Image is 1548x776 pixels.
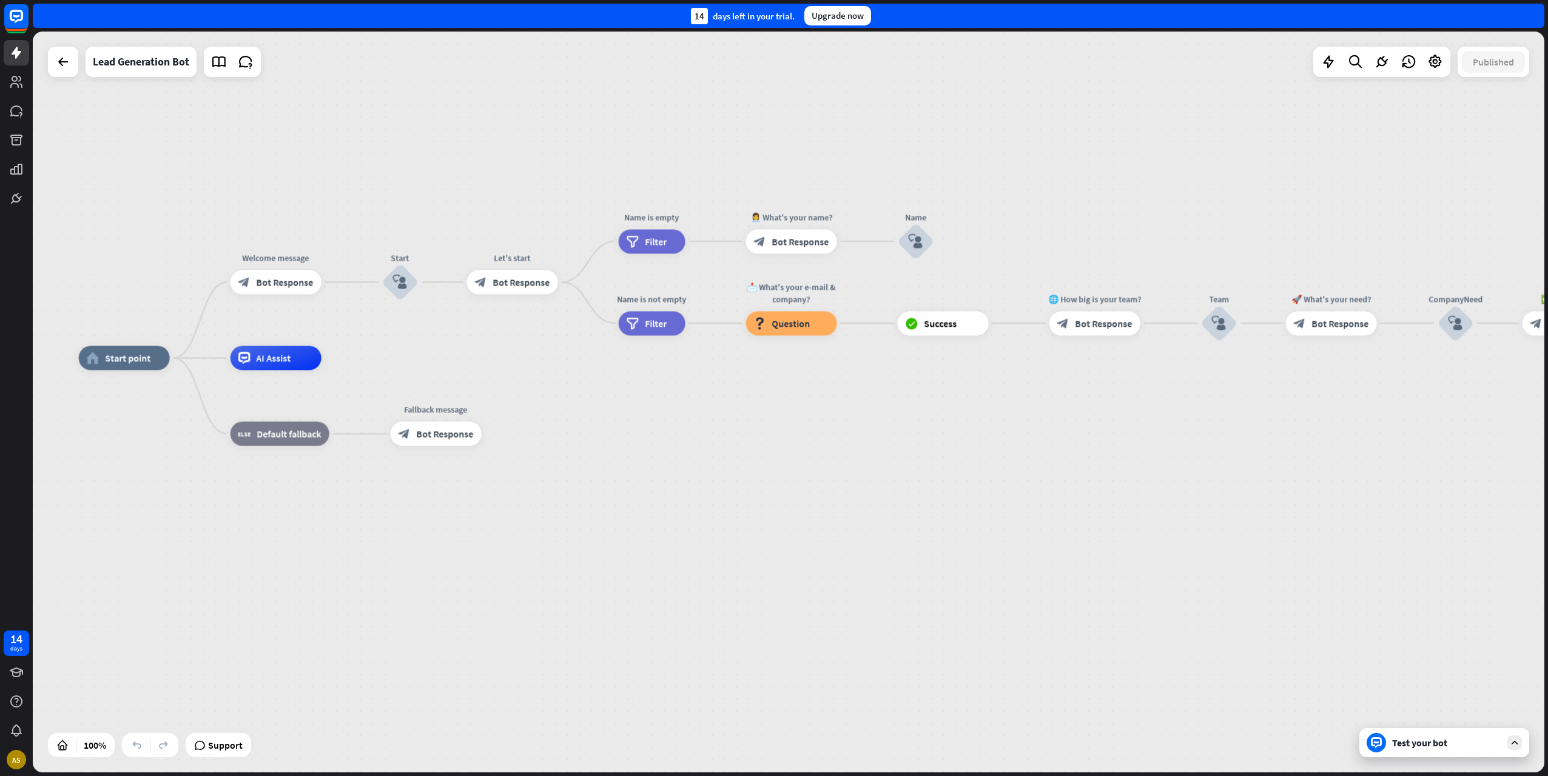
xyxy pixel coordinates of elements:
span: Bot Response [493,276,550,289]
span: Question [772,317,810,329]
i: filter [627,317,639,329]
span: Support [208,735,243,755]
div: 14 [10,634,22,644]
i: block_success [906,317,918,329]
span: Bot Response [417,428,474,440]
i: filter [627,235,639,247]
i: block_bot_response [1057,317,1069,329]
div: Welcome message [221,252,331,264]
button: Open LiveChat chat widget [10,5,46,41]
i: block_bot_response [1294,317,1306,329]
div: 📩 What's your e-mail & company? [737,281,846,305]
div: CompanyNeed [1419,293,1492,305]
div: Lead Generation Bot [93,47,189,77]
div: days left in your trial. [691,8,795,24]
i: block_bot_response [238,276,251,289]
span: Bot Response [1075,317,1132,329]
i: block_user_input [393,275,408,290]
span: Default fallback [257,428,321,440]
span: Bot Response [1312,317,1369,329]
button: Published [1462,51,1525,73]
div: 100% [80,735,110,755]
span: Filter [645,235,667,247]
i: block_user_input [1212,316,1227,330]
span: Bot Response [772,235,829,247]
div: 🚀 What's your need? [1277,293,1386,305]
div: 14 [691,8,708,24]
span: Success [924,317,957,329]
i: block_bot_response [399,428,411,440]
span: Start point [106,352,151,364]
div: Test your bot [1392,737,1501,749]
div: Name is empty [610,211,695,223]
span: AI Assist [257,352,291,364]
div: Fallback message [382,404,491,416]
i: block_fallback [238,428,251,440]
div: Let's start [458,252,567,264]
div: Start [364,252,437,264]
i: block_bot_response [475,276,487,289]
div: AS [7,750,26,769]
div: days [10,644,22,653]
i: block_question [754,317,766,329]
div: 👩‍💼 What's your name? [737,211,846,223]
span: Bot Response [257,276,314,289]
i: block_user_input [1449,316,1463,330]
div: Team [1183,293,1256,305]
i: home_2 [87,352,99,364]
a: 14 days [4,630,29,656]
div: Name is not empty [610,293,695,305]
div: Name [880,211,952,223]
div: 🌐 How big is your team? [1040,293,1149,305]
i: block_bot_response [754,235,766,247]
span: Filter [645,317,667,329]
div: Upgrade now [804,6,871,25]
i: block_bot_response [1530,317,1543,329]
i: block_user_input [909,234,923,249]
